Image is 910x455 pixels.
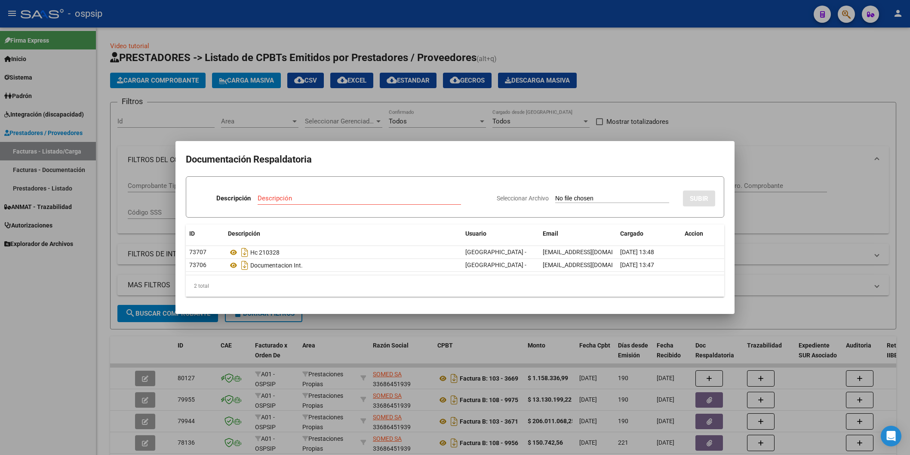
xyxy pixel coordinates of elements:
[239,258,250,272] i: Descargar documento
[228,246,458,259] div: Hc 210328
[186,224,224,243] datatable-header-cell: ID
[620,261,654,268] span: [DATE] 13:47
[497,195,549,202] span: Seleccionar Archivo
[228,230,260,237] span: Descripción
[239,246,250,259] i: Descargar documento
[465,261,526,268] span: [GEOGRAPHIC_DATA] -
[685,230,703,237] span: Accion
[539,224,617,243] datatable-header-cell: Email
[186,151,724,168] h2: Documentación Respaldatoria
[189,249,206,255] span: 73707
[543,261,638,268] span: [EMAIL_ADDRESS][DOMAIN_NAME]
[681,224,724,243] datatable-header-cell: Accion
[620,230,643,237] span: Cargado
[543,249,638,255] span: [EMAIL_ADDRESS][DOMAIN_NAME]
[189,261,206,268] span: 73706
[224,224,462,243] datatable-header-cell: Descripción
[186,275,724,297] div: 2 total
[216,194,251,203] p: Descripción
[189,230,195,237] span: ID
[228,258,458,272] div: Documentacion Int.
[462,224,539,243] datatable-header-cell: Usuario
[620,249,654,255] span: [DATE] 13:48
[465,230,486,237] span: Usuario
[881,426,901,446] div: Open Intercom Messenger
[617,224,681,243] datatable-header-cell: Cargado
[465,249,526,255] span: [GEOGRAPHIC_DATA] -
[683,191,715,206] button: SUBIR
[690,195,708,203] span: SUBIR
[543,230,558,237] span: Email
